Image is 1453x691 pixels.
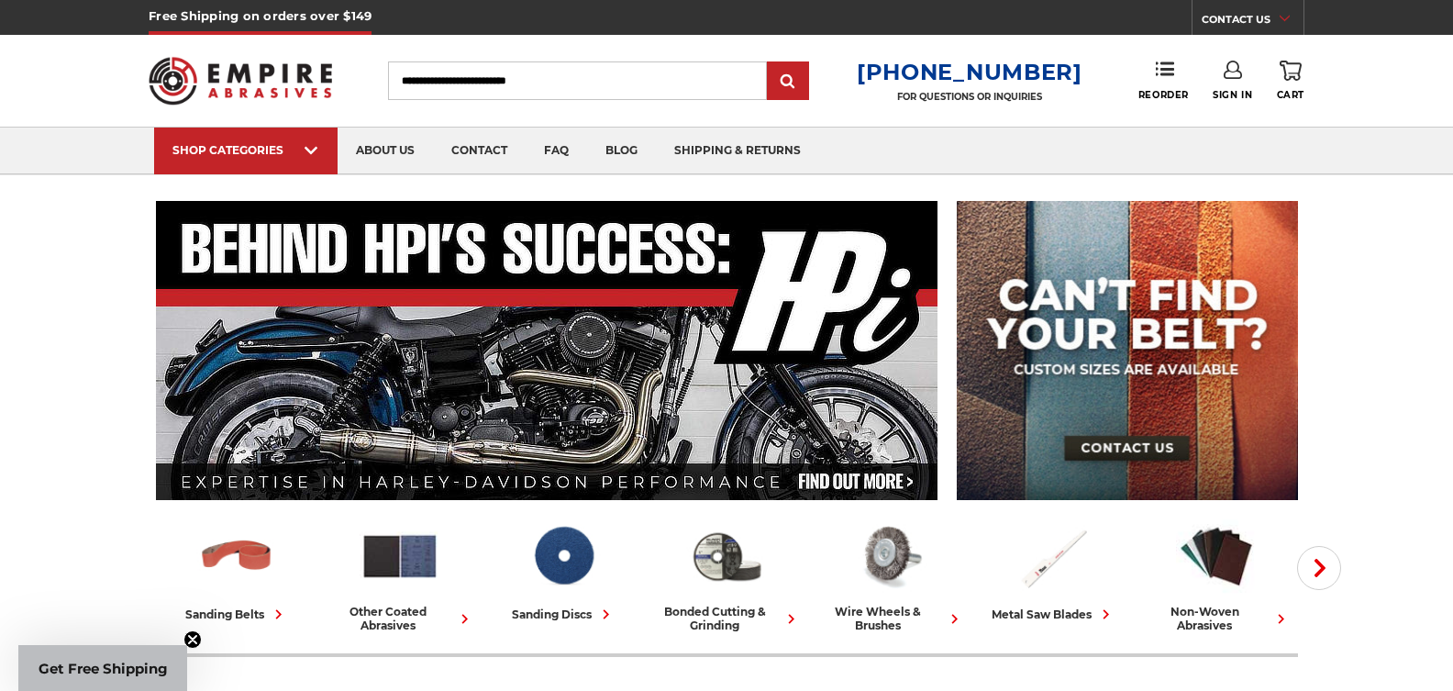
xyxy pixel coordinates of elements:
[18,645,187,691] div: Get Free ShippingClose teaser
[156,201,938,500] img: Banner for an interview featuring Horsepower Inc who makes Harley performance upgrades featured o...
[1213,89,1252,101] span: Sign In
[149,45,332,117] img: Empire Abrasives
[957,201,1298,500] img: promo banner for custom belts.
[360,517,440,596] img: Other Coated Abrasives
[433,128,526,174] a: contact
[172,143,319,157] div: SHOP CATEGORIES
[815,605,964,632] div: wire wheels & brushes
[185,605,288,624] div: sanding belts
[815,517,964,632] a: wire wheels & brushes
[1277,89,1304,101] span: Cart
[656,128,819,174] a: shipping & returns
[857,91,1082,103] p: FOR QUESTIONS OR INQUIRIES
[1202,9,1303,35] a: CONTACT US
[526,128,587,174] a: faq
[652,605,801,632] div: bonded cutting & grinding
[770,63,806,100] input: Submit
[162,517,311,624] a: sanding belts
[338,128,433,174] a: about us
[196,517,277,596] img: Sanding Belts
[686,517,767,596] img: Bonded Cutting & Grinding
[857,59,1082,85] a: [PHONE_NUMBER]
[183,630,202,649] button: Close teaser
[1142,517,1291,632] a: non-woven abrasives
[326,605,474,632] div: other coated abrasives
[39,660,168,677] span: Get Free Shipping
[326,517,474,632] a: other coated abrasives
[1138,61,1189,100] a: Reorder
[489,517,638,624] a: sanding discs
[652,517,801,632] a: bonded cutting & grinding
[1297,546,1341,590] button: Next
[979,517,1127,624] a: metal saw blades
[523,517,604,596] img: Sanding Discs
[512,605,616,624] div: sanding discs
[992,605,1115,624] div: metal saw blades
[1277,61,1304,101] a: Cart
[1138,89,1189,101] span: Reorder
[1142,605,1291,632] div: non-woven abrasives
[587,128,656,174] a: blog
[1176,517,1257,596] img: Non-woven Abrasives
[849,517,930,596] img: Wire Wheels & Brushes
[1013,517,1093,596] img: Metal Saw Blades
